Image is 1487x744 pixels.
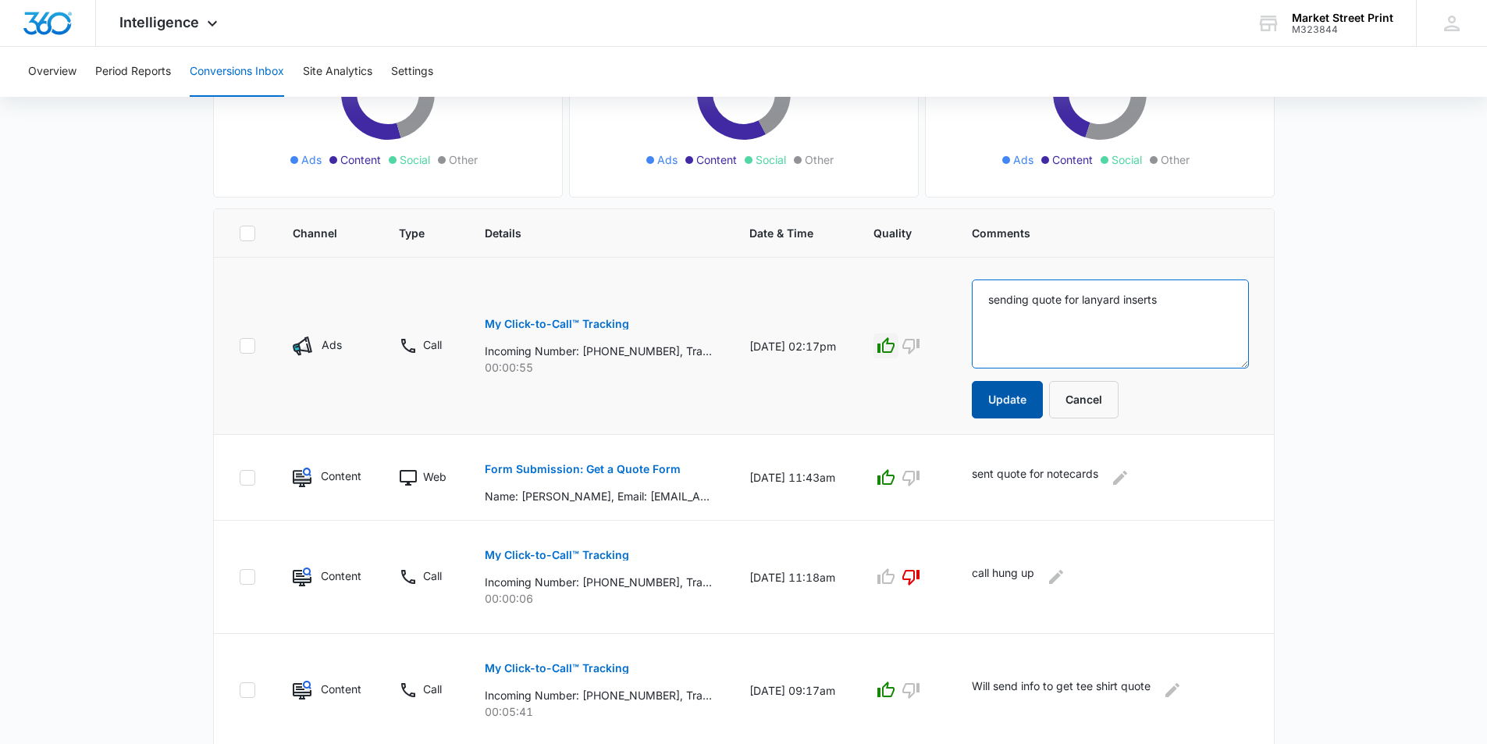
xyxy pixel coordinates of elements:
p: Will send info to get tee shirt quote [972,678,1151,703]
div: account name [1292,12,1393,24]
button: Cancel [1049,381,1119,418]
p: Web [423,468,446,485]
button: Site Analytics [303,47,372,97]
p: Content [321,681,361,697]
p: My Click-to-Call™ Tracking [485,663,629,674]
p: Incoming Number: [PHONE_NUMBER], Tracking Number: [PHONE_NUMBER], Ring To: [PHONE_NUMBER], Caller... [485,343,712,359]
button: Conversions Inbox [190,47,284,97]
span: Ads [301,151,322,168]
span: Social [756,151,786,168]
span: Ads [1013,151,1033,168]
p: 00:00:55 [485,359,712,376]
button: My Click-to-Call™ Tracking [485,536,629,574]
span: Content [340,151,381,168]
p: call hung up [972,564,1034,589]
td: [DATE] 02:17pm [731,258,855,435]
span: Content [696,151,737,168]
p: Name: [PERSON_NAME], Email: [EMAIL_ADDRESS][DOMAIN_NAME], Phone: null, How can we help?: Do you w... [485,488,712,504]
button: Overview [28,47,76,97]
button: Edit Comments [1044,564,1069,589]
p: My Click-to-Call™ Tracking [485,550,629,561]
span: Intelligence [119,14,199,30]
span: Details [485,225,689,241]
p: My Click-to-Call™ Tracking [485,319,629,329]
span: Type [399,225,425,241]
p: Incoming Number: [PHONE_NUMBER], Tracking Number: [PHONE_NUMBER], Ring To: [PHONE_NUMBER], Caller... [485,574,712,590]
p: Content [321,568,361,584]
button: Settings [391,47,433,97]
p: Form Submission: Get a Quote Form [485,464,681,475]
button: My Click-to-Call™ Tracking [485,305,629,343]
button: Form Submission: Get a Quote Form [485,450,681,488]
p: 00:05:41 [485,703,712,720]
button: Period Reports [95,47,171,97]
span: Other [1161,151,1190,168]
div: account id [1292,24,1393,35]
span: Social [400,151,430,168]
td: [DATE] 11:43am [731,435,855,521]
p: Incoming Number: [PHONE_NUMBER], Tracking Number: [PHONE_NUMBER], Ring To: [PHONE_NUMBER], Caller... [485,687,712,703]
span: Content [1052,151,1093,168]
p: Ads [322,336,342,353]
p: Call [423,568,442,584]
p: sent quote for notecards [972,465,1098,490]
button: My Click-to-Call™ Tracking [485,650,629,687]
span: Other [449,151,478,168]
p: Content [321,468,361,484]
button: Update [972,381,1043,418]
p: Call [423,336,442,353]
button: Edit Comments [1160,678,1185,703]
button: Edit Comments [1108,465,1133,490]
span: Comments [972,225,1226,241]
span: Ads [657,151,678,168]
p: Call [423,681,442,697]
span: Date & Time [749,225,813,241]
span: Social [1112,151,1142,168]
span: Channel [293,225,339,241]
p: 00:00:06 [485,590,712,607]
td: [DATE] 11:18am [731,521,855,634]
textarea: sending quote for lanyard inserts [972,279,1249,368]
span: Other [805,151,834,168]
span: Quality [873,225,912,241]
